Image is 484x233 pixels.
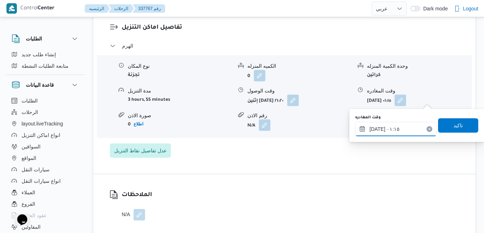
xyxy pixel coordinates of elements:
[22,177,61,185] span: انواع سيارات النقل
[420,6,448,11] span: Dark mode
[110,143,171,158] button: عدل تفاصيل نقاط التنزيل
[463,4,478,13] span: Logout
[6,3,17,14] img: X8yXhbKr1z7QwAAAABJRU5ErkJggg==
[453,121,463,130] span: تاكيد
[367,87,471,95] div: وقت المغادره
[247,62,352,70] div: الكميه المنزله
[108,4,134,13] button: الرحلات
[22,211,47,220] span: عقود العملاء
[110,42,459,50] button: الهرم
[438,118,478,133] button: تاكيد
[128,122,131,127] b: 0
[6,49,85,75] div: الطلبات
[122,209,152,220] div: N/A
[122,42,133,50] span: الهرم
[114,146,167,155] span: عدل تفاصيل نقاط التنزيل
[9,198,82,210] button: الفروع
[22,142,41,151] span: السواقين
[131,120,146,128] button: اطلاع
[247,123,255,128] b: N/A
[355,122,437,136] input: Press the down key to open a popover containing a calendar.
[9,164,82,175] button: سيارات النقل
[22,131,60,139] span: انواع اماكن التنزيل
[22,200,35,208] span: الفروع
[11,34,79,43] button: الطلبات
[7,204,30,226] iframe: chat widget
[9,221,82,233] button: المقاولين
[9,106,82,118] button: الرحلات
[22,119,63,128] span: layout.liveTracking
[367,73,381,78] b: كراتين
[9,152,82,164] button: المواقع
[128,87,232,95] div: مدة التنزيل
[128,62,232,70] div: نوع المكان
[122,23,459,33] h3: تفاصيل اماكن التنزيل
[22,154,36,162] span: المواقع
[134,122,143,127] b: اطلاع
[9,60,82,72] button: متابعة الطلبات النشطة
[128,98,170,103] b: 3 hours, 55 minutes
[451,1,481,16] button: Logout
[367,99,391,104] b: [DATE] ٠١:١٥
[367,62,471,70] div: وحدة الكمية المنزله
[128,112,232,119] div: صورة الاذن
[22,96,38,105] span: الطلبات
[11,81,79,89] button: قاعدة البيانات
[22,188,35,197] span: العملاء
[22,108,38,116] span: الرحلات
[9,210,82,221] button: عقود العملاء
[22,50,56,59] span: إنشاء طلب جديد
[26,34,42,43] h3: الطلبات
[97,55,472,138] div: الهرم
[9,175,82,187] button: انواع سيارات النقل
[122,190,152,200] h3: الملاحظات
[9,141,82,152] button: السواقين
[9,49,82,60] button: إنشاء طلب جديد
[427,126,432,132] button: Clear input
[22,62,69,70] span: متابعة الطلبات النشطة
[9,187,82,198] button: العملاء
[355,115,381,120] label: وقت المغادره
[132,4,165,13] button: 337767 رقم
[22,165,50,174] span: سيارات النقل
[247,99,284,104] b: إثنين [DATE] ٢١:٢٠
[38,6,55,11] b: Center
[85,4,110,13] button: الرئيسيه
[22,223,41,231] span: المقاولين
[9,95,82,106] button: الطلبات
[128,73,140,78] b: تجزئة
[247,87,352,95] div: وقت الوصول
[9,118,82,129] button: layout.liveTracking
[26,81,54,89] h3: قاعدة البيانات
[9,129,82,141] button: انواع اماكن التنزيل
[247,112,352,119] div: رقم الاذن
[247,74,250,79] b: 0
